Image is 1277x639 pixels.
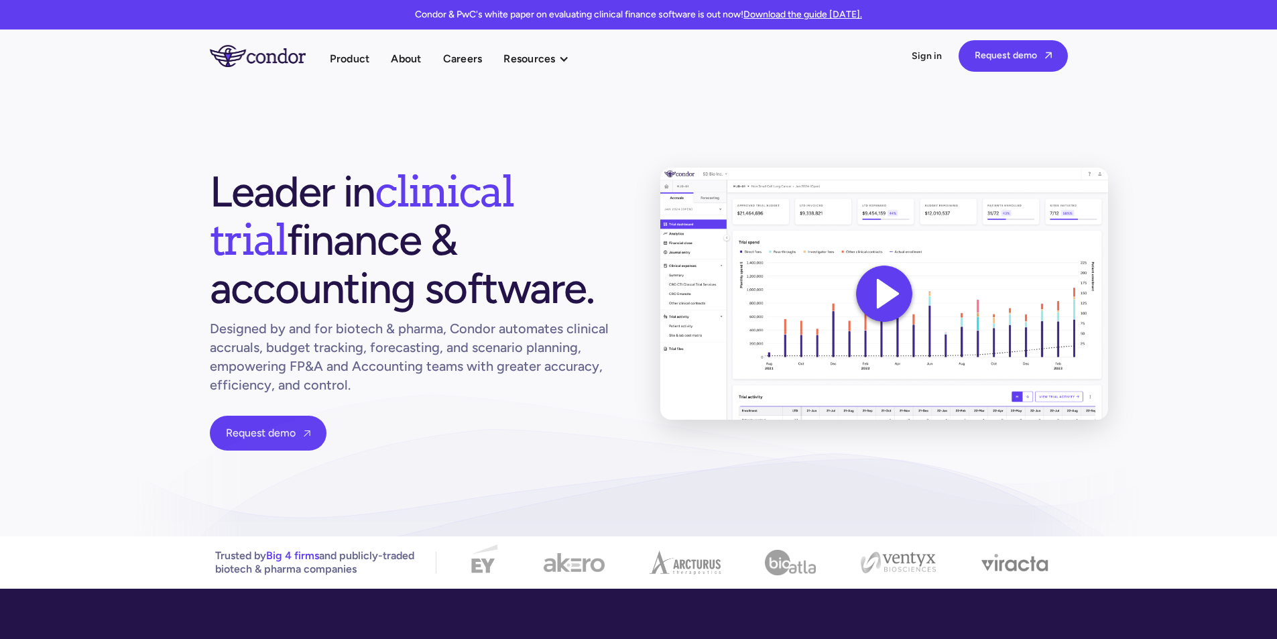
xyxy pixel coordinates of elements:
[415,8,862,21] p: Condor & PwC's white paper on evaluating clinical finance software is out now!
[210,45,330,66] a: home
[1045,51,1052,60] span: 
[210,319,617,394] h1: Designed by and for biotech & pharma, Condor automates clinical accruals, budget tracking, foreca...
[215,549,414,576] p: Trusted by and publicly-traded biotech & pharma companies
[210,165,513,266] span: clinical trial
[503,50,555,68] div: Resources
[210,168,617,312] h1: Leader in finance & accounting software.
[443,50,483,68] a: Careers
[266,549,319,562] span: Big 4 firms
[391,50,421,68] a: About
[743,9,862,20] a: Download the guide [DATE].
[330,50,370,68] a: Product
[304,429,310,438] span: 
[210,416,326,451] a: Request demo
[503,50,582,68] div: Resources
[912,50,942,63] a: Sign in
[959,40,1068,72] a: Request demo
